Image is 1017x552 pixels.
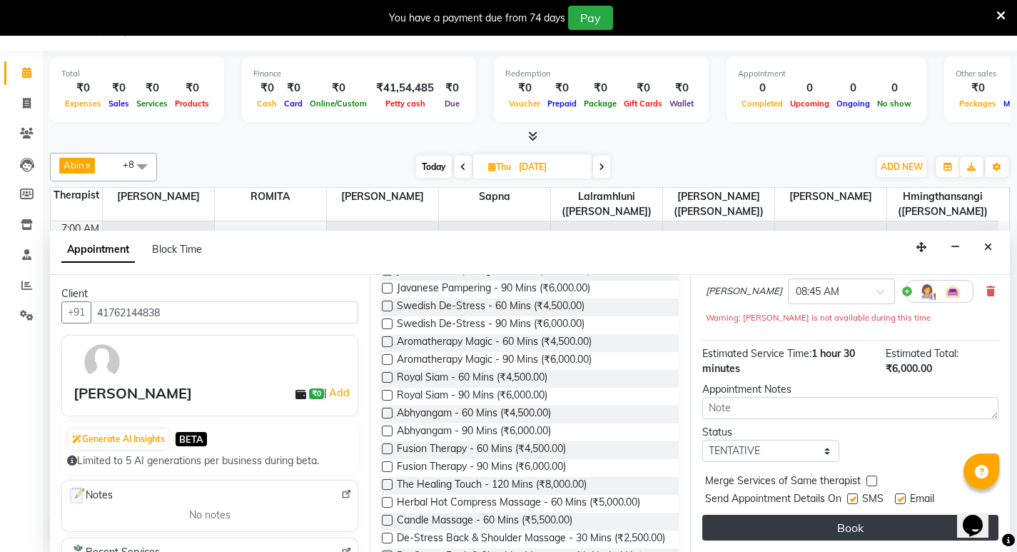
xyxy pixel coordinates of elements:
[738,68,915,80] div: Appointment
[620,80,666,96] div: ₹0
[397,459,566,477] span: Fusion Therapy - 90 Mins (₹6,000.00)
[397,370,547,388] span: Royal Siam - 60 Mins (₹4,500.00)
[189,508,231,523] span: No notes
[171,80,213,96] div: ₹0
[397,388,547,406] span: Royal Siam - 90 Mins (₹6,000.00)
[956,80,1000,96] div: ₹0
[133,80,171,96] div: ₹0
[957,495,1003,538] iframe: chat widget
[103,188,214,206] span: [PERSON_NAME]
[61,237,135,263] span: Appointment
[568,6,613,30] button: Pay
[874,80,915,96] div: 0
[306,80,370,96] div: ₹0
[68,486,113,505] span: Notes
[786,99,833,109] span: Upcoming
[485,161,515,172] span: Thu
[397,316,585,334] span: Swedish De-Stress - 90 Mins (₹6,000.00)
[59,221,102,236] div: 7:00 AM
[327,384,352,401] a: Add
[61,80,105,96] div: ₹0
[887,188,999,221] span: Hmingthansangi ([PERSON_NAME])
[176,432,207,446] span: BETA
[862,491,884,509] span: SMS
[978,236,998,259] button: Close
[397,334,592,352] span: Aromatherapy Magic - 60 Mins (₹4,500.00)
[702,425,840,440] div: Status
[105,80,133,96] div: ₹0
[397,513,572,531] span: Candle Massage - 60 Mins (₹5,500.00)
[706,284,782,298] span: [PERSON_NAME]
[327,188,438,206] span: [PERSON_NAME]
[397,441,566,459] span: Fusion Therapy - 60 Mins (₹4,500.00)
[397,495,640,513] span: Herbal Hot Compress Massage - 60 Mins (₹5,000.00)
[253,80,280,96] div: ₹0
[397,298,585,316] span: Swedish De-Stress - 60 Mins (₹4,500.00)
[306,99,370,109] span: Online/Custom
[910,491,934,509] span: Email
[51,188,102,203] div: Therapist
[397,281,590,298] span: Javanese Pampering - 90 Mins (₹6,000.00)
[706,313,931,323] small: Warning: [PERSON_NAME] is not available during this time
[775,188,886,206] span: [PERSON_NAME]
[874,99,915,109] span: No show
[61,301,91,323] button: +91
[663,188,774,221] span: [PERSON_NAME] ([PERSON_NAME])
[505,68,697,80] div: Redemption
[705,491,841,509] span: Send Appointment Details On
[397,423,551,441] span: Abhyangam - 90 Mins (₹6,000.00)
[280,80,306,96] div: ₹0
[439,188,550,206] span: Sapna
[253,68,465,80] div: Finance
[280,99,306,109] span: Card
[515,156,586,178] input: 2025-09-04
[69,429,168,449] button: Generate AI Insights
[620,99,666,109] span: Gift Cards
[544,99,580,109] span: Prepaid
[397,531,665,548] span: De-Stress Back & Shoulder Massage - 30 Mins (₹2,500.00)
[324,384,352,401] span: |
[215,188,326,206] span: ROMITA
[505,80,544,96] div: ₹0
[441,99,463,109] span: Due
[705,473,861,491] span: Merge Services of Same therapist
[738,80,786,96] div: 0
[580,99,620,109] span: Package
[67,453,353,468] div: Limited to 5 AI generations per business during beta.
[702,347,811,360] span: Estimated Service Time:
[881,161,923,172] span: ADD NEW
[666,99,697,109] span: Wallet
[551,188,662,221] span: Lalramhluni ([PERSON_NAME])
[253,99,280,109] span: Cash
[416,156,452,178] span: Today
[702,515,998,541] button: Book
[389,11,565,26] div: You have a payment due from 74 days
[133,99,171,109] span: Services
[91,301,358,323] input: Search by Name/Mobile/Email/Code
[61,286,358,301] div: Client
[702,382,998,397] div: Appointment Notes
[833,80,874,96] div: 0
[544,80,580,96] div: ₹0
[74,383,192,404] div: [PERSON_NAME]
[886,362,932,375] span: ₹6,000.00
[397,406,551,423] span: Abhyangam - 60 Mins (₹4,500.00)
[61,68,213,80] div: Total
[64,159,84,171] span: Abin
[666,80,697,96] div: ₹0
[309,388,324,400] span: ₹0
[397,352,592,370] span: Aromatherapy Magic - 90 Mins (₹6,000.00)
[171,99,213,109] span: Products
[81,341,123,383] img: avatar
[944,283,961,300] img: Interior.png
[440,80,465,96] div: ₹0
[84,159,91,171] a: x
[886,347,958,360] span: Estimated Total:
[580,80,620,96] div: ₹0
[61,99,105,109] span: Expenses
[786,80,833,96] div: 0
[105,99,133,109] span: Sales
[397,477,587,495] span: The Healing Touch - 120 Mins (₹8,000.00)
[738,99,786,109] span: Completed
[152,243,202,256] span: Block Time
